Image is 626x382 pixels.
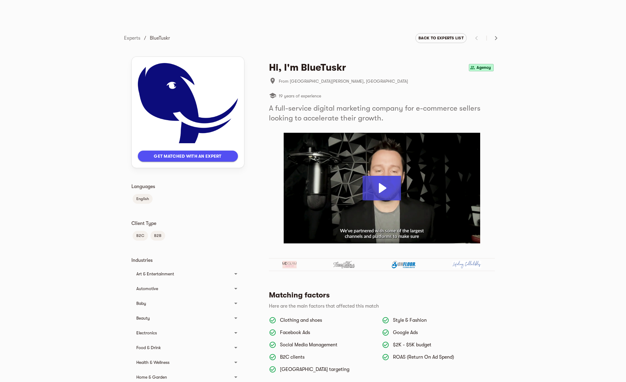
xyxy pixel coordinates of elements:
[136,285,228,292] div: Automotive
[280,366,377,373] p: [GEOGRAPHIC_DATA] targeting
[133,195,153,203] span: English
[269,103,495,123] h5: A full-service digital marketing company for e-commerce sellers looking to accelerate their growth.
[279,92,321,100] span: 19 years of experience
[280,329,377,336] p: Facebook Ads
[280,353,377,361] p: B2C clients
[280,317,377,324] p: Clothing and shoes
[131,281,244,296] div: Automotive
[131,183,244,190] p: Languages
[474,64,493,71] span: Agency
[415,33,467,43] button: Back to experts list
[418,34,464,42] span: Back to experts list
[136,344,228,351] div: Food & Drink
[320,261,368,268] div: Threadfellows
[363,176,401,200] button: Play Video: Andrew Maff
[143,152,233,160] span: Get matched with an expert
[280,341,377,349] p: Social Media Management
[439,261,495,268] div: Lifelong Collectibles
[150,232,165,239] span: B2B
[136,314,228,322] div: Beauty
[279,77,495,85] span: From [GEOGRAPHIC_DATA][PERSON_NAME], [GEOGRAPHIC_DATA]
[136,359,228,366] div: Health & Wellness
[136,300,228,307] div: Baby
[269,261,310,268] div: MD Glam
[269,302,490,310] p: Here are the main factors that affected this match
[131,266,244,281] div: Art & Entertainment
[393,353,490,361] p: ROAS (Return On Ad Spend)
[131,325,244,340] div: Electronics
[136,373,228,381] div: Home & Garden
[136,329,228,337] div: Electronics
[131,296,244,311] div: Baby
[136,270,228,278] div: Art & Entertainment
[284,133,480,243] img: Video Thumbnail
[131,257,244,264] p: Industries
[144,34,146,42] span: /
[131,340,244,355] div: Food & Drink
[131,311,244,325] div: Beauty
[269,61,346,74] h4: Hi, I'm BlueTuskr
[124,35,140,41] a: Experts
[378,261,429,268] div: Onfloor Technologies
[131,355,244,370] div: Health & Wellness
[393,317,490,324] p: Style & Fashion
[138,151,238,162] button: Get matched with an expert
[150,34,170,42] p: BlueTuskr
[133,232,148,239] span: B2C
[269,290,490,300] h5: Matching factors
[131,220,244,227] p: Client Type
[393,329,490,336] p: Google Ads
[393,341,490,349] p: $2K - $5K budget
